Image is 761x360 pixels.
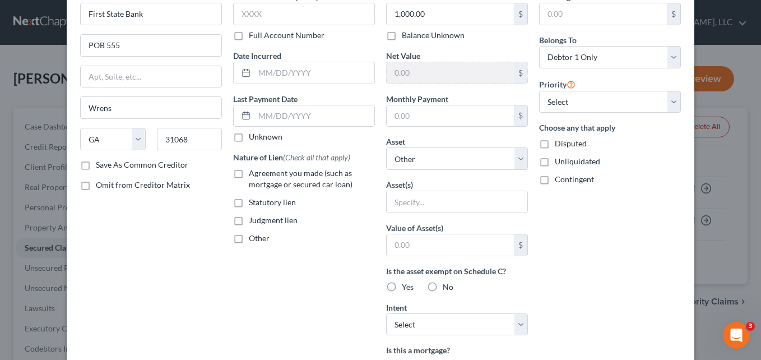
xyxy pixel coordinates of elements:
input: 0.00 [387,105,514,127]
input: 0.00 [387,62,514,84]
span: Belongs To [539,35,577,45]
input: Enter zip... [157,128,222,150]
div: $ [514,62,527,84]
span: (Check all that apply) [283,153,350,162]
label: Unknown [249,131,282,142]
input: XXXX [233,3,375,25]
input: MM/DD/YYYY [254,62,374,84]
label: Last Payment Date [233,93,298,105]
label: Full Account Number [249,30,324,41]
span: Judgment lien [249,215,298,225]
input: 0.00 [540,3,667,25]
span: 3 [746,322,755,331]
input: Specify... [387,191,527,213]
label: Is this a mortgage? [386,344,528,356]
label: Balance Unknown [402,30,465,41]
span: Other [249,233,270,243]
div: $ [514,234,527,256]
label: Monthly Payment [386,93,448,105]
input: 0.00 [387,234,514,256]
span: Asset [386,137,405,146]
input: Search creditor by name... [80,3,222,25]
label: Is the asset exempt on Schedule C? [386,265,528,277]
span: Contingent [555,174,594,184]
div: $ [514,3,527,25]
label: Intent [386,302,407,313]
input: 0.00 [387,3,514,25]
span: No [443,282,453,292]
input: Enter address... [81,35,221,56]
span: Agreement you made (such as mortgage or secured car loan) [249,168,352,189]
input: Enter city... [81,97,221,118]
input: Apt, Suite, etc... [81,66,221,87]
span: Disputed [555,139,587,148]
label: Priority [539,77,576,91]
label: Value of Asset(s) [386,222,443,234]
span: Yes [402,282,414,292]
span: Omit from Creditor Matrix [96,180,190,190]
span: Statutory lien [249,197,296,207]
label: Choose any that apply [539,122,681,133]
label: Date Incurred [233,50,281,62]
span: Unliquidated [555,156,600,166]
div: $ [514,105,527,127]
label: Net Value [386,50,420,62]
input: MM/DD/YYYY [254,105,374,127]
iframe: Intercom live chat [723,322,750,349]
label: Save As Common Creditor [96,159,188,170]
label: Nature of Lien [233,151,350,163]
label: Asset(s) [386,179,413,191]
div: $ [667,3,680,25]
